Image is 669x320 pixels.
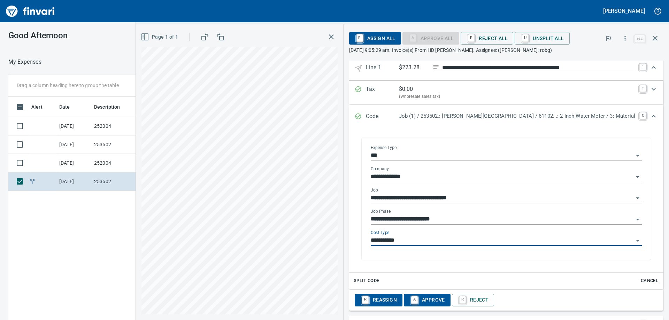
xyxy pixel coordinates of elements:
div: Job Phase required [402,35,459,41]
p: [DATE] 9:05:29 am. Invoice(s) From HD [PERSON_NAME]. Assignee: ([PERSON_NAME], robg) [349,47,663,54]
span: Alert [31,103,43,111]
td: 252004 [91,154,154,172]
div: Expand [349,128,663,289]
p: Line 1 [366,63,399,73]
label: Company [371,167,389,171]
p: Code [366,112,399,121]
span: Reassign [360,294,397,306]
p: Drag a column heading here to group the table [17,82,119,89]
button: Open [633,193,643,203]
label: Expense Type [371,146,397,150]
td: 253502 [91,172,154,191]
span: Description [94,103,129,111]
span: Reject All [466,32,508,44]
a: R [362,296,369,304]
span: Alert [31,103,52,111]
div: Expand [349,81,663,104]
a: esc [635,35,645,42]
label: Cost Type [371,231,390,235]
span: Date [59,103,79,111]
button: Page 1 of 1 [139,31,181,44]
p: $ 0.00 [399,85,413,93]
td: [DATE] [56,154,91,172]
img: Finvari [4,3,56,19]
a: T [639,85,646,92]
a: C [639,112,646,119]
span: Cancel [640,277,659,285]
p: My Expenses [8,58,41,66]
a: 1 [639,63,646,70]
p: Tax [366,85,399,100]
span: Assign All [355,32,395,44]
button: More [617,31,633,46]
button: AApprove [404,294,451,306]
span: Page 1 of 1 [142,33,178,41]
span: Approve [409,294,445,306]
button: Open [633,172,643,182]
a: R [468,34,475,42]
nav: breadcrumb [8,58,41,66]
span: Reject [457,294,489,306]
p: $223.28 [399,63,427,72]
button: Flag [601,31,616,46]
td: 252004 [91,117,154,135]
button: RReject All [461,32,513,45]
td: 253502 [91,135,154,154]
button: Cancel [638,275,661,286]
span: Split transaction [29,179,36,184]
label: Job [371,188,378,192]
h3: Good Afternoon [8,31,156,40]
button: RReassign [355,294,402,306]
div: Expand [349,56,663,80]
span: Unsplit All [520,32,564,44]
div: Expand [349,105,663,128]
p: Job (1) / 253502.: [PERSON_NAME][GEOGRAPHIC_DATA] / 61102. .: 2 Inch Water Meter / 3: Material [399,112,635,120]
td: [DATE] [56,135,91,154]
a: A [411,296,418,304]
td: [DATE] [56,172,91,191]
p: (Wholesale sales tax) [399,93,635,100]
button: RAssign All [349,32,401,45]
button: [PERSON_NAME] [601,6,647,16]
label: Job Phase [371,209,391,213]
span: Close invoice [633,30,663,47]
button: Open [633,214,643,224]
button: Split Code [352,275,381,286]
td: [DATE] [56,117,91,135]
h5: [PERSON_NAME] [603,7,645,15]
a: R [356,34,363,42]
button: RReject [452,294,494,306]
span: Date [59,103,70,111]
span: Split Code [354,277,379,285]
div: Expand [349,290,663,311]
button: Open [633,236,643,245]
a: R [459,296,466,304]
button: UUnsplit All [515,32,569,45]
a: U [522,34,529,42]
span: Description [94,103,120,111]
button: Open [633,151,643,161]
